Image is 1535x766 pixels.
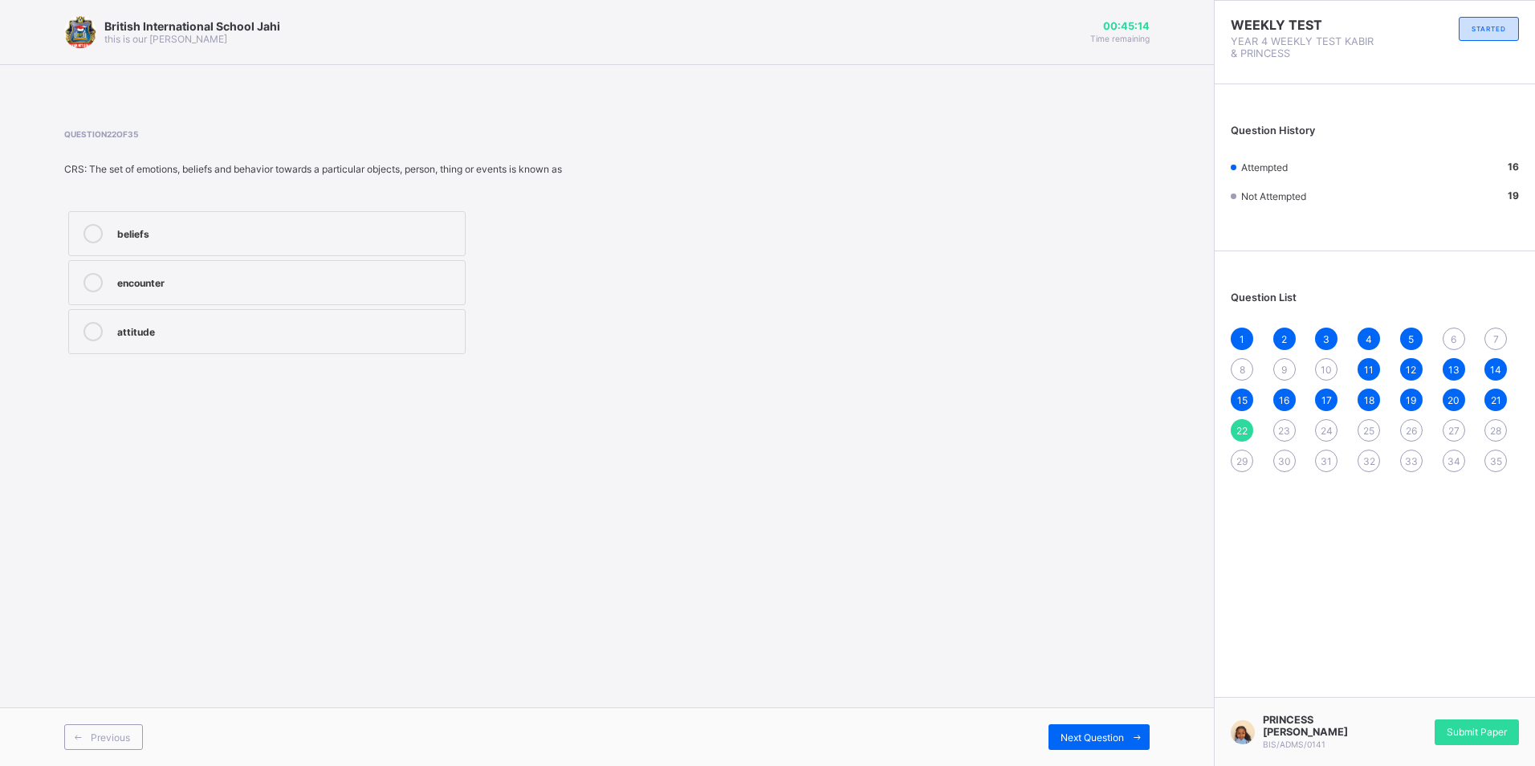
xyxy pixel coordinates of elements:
[1508,189,1519,202] b: 19
[1278,455,1291,467] span: 30
[117,322,457,338] div: attitude
[1364,364,1374,376] span: 11
[1408,333,1414,345] span: 5
[117,224,457,240] div: beliefs
[1493,333,1499,345] span: 7
[1240,333,1244,345] span: 1
[104,19,280,33] span: British International School Jahi
[1231,35,1375,59] span: YEAR 4 WEEKLY TEST KABIR & PRINCESS
[104,33,227,45] span: this is our [PERSON_NAME]
[1321,364,1332,376] span: 10
[64,163,740,175] div: CRS: The set of emotions, beliefs and behavior towards a particular objects, person, thing or eve...
[117,273,457,289] div: encounter
[1406,364,1416,376] span: 12
[1323,333,1329,345] span: 3
[1366,333,1372,345] span: 4
[1236,455,1248,467] span: 29
[1447,726,1507,738] span: Submit Paper
[1490,364,1501,376] span: 14
[1363,455,1375,467] span: 32
[1321,455,1332,467] span: 31
[1231,291,1297,304] span: Question List
[1237,394,1248,406] span: 15
[1448,425,1460,437] span: 27
[1090,34,1150,43] span: Time remaining
[1405,455,1418,467] span: 33
[1447,455,1460,467] span: 34
[1363,425,1374,437] span: 25
[1090,20,1150,32] span: 00:45:14
[1281,364,1287,376] span: 9
[91,731,130,744] span: Previous
[1278,425,1290,437] span: 23
[1490,455,1502,467] span: 35
[1364,394,1374,406] span: 18
[1231,124,1315,136] span: Question History
[1321,394,1332,406] span: 17
[1451,333,1456,345] span: 6
[1241,190,1306,202] span: Not Attempted
[64,129,740,139] span: Question 22 of 35
[1263,740,1325,749] span: BIS/ADMS/0141
[1236,425,1248,437] span: 22
[1321,425,1333,437] span: 24
[1448,364,1460,376] span: 13
[1491,394,1501,406] span: 21
[1406,425,1417,437] span: 26
[1279,394,1289,406] span: 16
[1472,25,1506,33] span: STARTED
[1447,394,1460,406] span: 20
[1406,394,1416,406] span: 19
[1263,714,1375,738] span: PRINCESS [PERSON_NAME]
[1508,161,1519,173] b: 16
[1281,333,1287,345] span: 2
[1061,731,1124,744] span: Next Question
[1490,425,1501,437] span: 28
[1231,17,1375,33] span: WEEKLY TEST
[1241,161,1288,173] span: Attempted
[1240,364,1245,376] span: 8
